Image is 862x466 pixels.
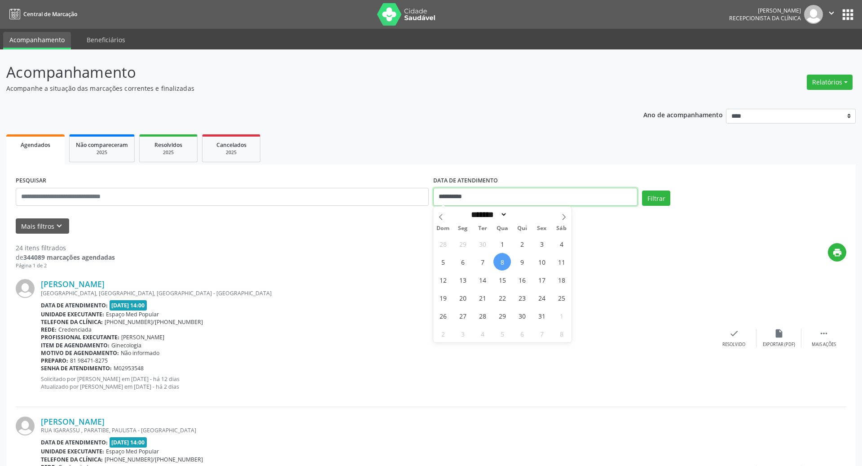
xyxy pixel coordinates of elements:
[111,342,141,349] span: Ginecologia
[513,271,531,288] span: Outubro 16, 2025
[434,235,452,253] span: Setembro 28, 2025
[553,235,570,253] span: Outubro 4, 2025
[729,7,801,14] div: [PERSON_NAME]
[6,61,601,84] p: Acompanhamento
[105,318,203,326] span: [PHONE_NUMBER]/[PHONE_NUMBER]
[41,342,110,349] b: Item de agendamento:
[146,149,191,156] div: 2025
[41,318,103,326] b: Telefone da clínica:
[454,235,471,253] span: Setembro 29, 2025
[23,10,77,18] span: Central de Marcação
[41,417,105,426] a: [PERSON_NAME]
[433,226,453,231] span: Dom
[41,289,712,297] div: [GEOGRAPHIC_DATA], [GEOGRAPHIC_DATA], [GEOGRAPHIC_DATA] - [GEOGRAPHIC_DATA]
[216,141,246,149] span: Cancelados
[493,253,511,271] span: Outubro 8, 2025
[110,437,147,448] span: [DATE] 14:00
[434,271,452,288] span: Outubro 12, 2025
[553,253,570,271] span: Outubro 11, 2025
[54,221,64,231] i: keyboard_arrow_down
[553,289,570,306] span: Outubro 25, 2025
[3,32,71,49] a: Acompanhamento
[763,342,795,348] div: Exportar (PDF)
[434,289,452,306] span: Outubro 19, 2025
[16,279,35,298] img: img
[454,271,471,288] span: Outubro 13, 2025
[513,235,531,253] span: Outubro 2, 2025
[16,243,115,253] div: 24 itens filtrados
[532,226,552,231] span: Sex
[154,141,182,149] span: Resolvidos
[41,302,108,309] b: Data de atendimento:
[114,364,144,372] span: M02953548
[106,311,159,318] span: Espaço Med Popular
[453,226,473,231] span: Seg
[41,357,68,364] b: Preparo:
[493,325,511,342] span: Novembro 5, 2025
[493,226,512,231] span: Qua
[58,326,92,333] span: Credenciada
[533,235,550,253] span: Outubro 3, 2025
[41,311,104,318] b: Unidade executante:
[474,253,491,271] span: Outubro 7, 2025
[454,289,471,306] span: Outubro 20, 2025
[16,253,115,262] div: de
[643,109,723,120] p: Ano de acompanhamento
[454,253,471,271] span: Outubro 6, 2025
[105,456,203,463] span: [PHONE_NUMBER]/[PHONE_NUMBER]
[553,307,570,324] span: Novembro 1, 2025
[827,8,836,18] i: 
[828,243,846,262] button: print
[16,174,46,188] label: PESQUISAR
[80,32,132,48] a: Beneficiários
[433,174,498,188] label: DATA DE ATENDIMENTO
[41,333,119,341] b: Profissional executante:
[642,191,670,206] button: Filtrar
[819,328,829,338] i: 
[533,289,550,306] span: Outubro 24, 2025
[6,7,77,22] a: Central de Marcação
[533,271,550,288] span: Outubro 17, 2025
[552,226,572,231] span: Sáb
[474,271,491,288] span: Outubro 14, 2025
[553,325,570,342] span: Novembro 8, 2025
[434,253,452,271] span: Outubro 5, 2025
[454,307,471,324] span: Outubro 27, 2025
[533,325,550,342] span: Novembro 7, 2025
[807,75,853,90] button: Relatórios
[474,325,491,342] span: Novembro 4, 2025
[41,279,105,289] a: [PERSON_NAME]
[16,417,35,435] img: img
[110,300,147,311] span: [DATE] 14:00
[729,14,801,22] span: Recepcionista da clínica
[16,262,115,270] div: Página 1 de 2
[23,253,115,262] strong: 344089 marcações agendadas
[121,333,164,341] span: [PERSON_NAME]
[70,357,108,364] span: 81 98471-8275
[553,271,570,288] span: Outubro 18, 2025
[512,226,532,231] span: Qui
[209,149,254,156] div: 2025
[513,307,531,324] span: Outubro 30, 2025
[468,210,507,219] select: Month
[473,226,493,231] span: Ter
[533,253,550,271] span: Outubro 10, 2025
[474,307,491,324] span: Outubro 28, 2025
[493,271,511,288] span: Outubro 15, 2025
[804,5,823,24] img: img
[493,289,511,306] span: Outubro 22, 2025
[434,307,452,324] span: Outubro 26, 2025
[41,364,112,372] b: Senha de atendimento:
[454,325,471,342] span: Novembro 3, 2025
[76,141,128,149] span: Não compareceram
[474,289,491,306] span: Outubro 21, 2025
[493,235,511,253] span: Outubro 1, 2025
[729,328,739,338] i: check
[41,326,57,333] b: Rede:
[21,141,50,149] span: Agendados
[6,84,601,93] p: Acompanhe a situação das marcações correntes e finalizadas
[832,248,842,257] i: print
[533,307,550,324] span: Outubro 31, 2025
[774,328,784,338] i: insert_drive_file
[121,349,159,357] span: Não informado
